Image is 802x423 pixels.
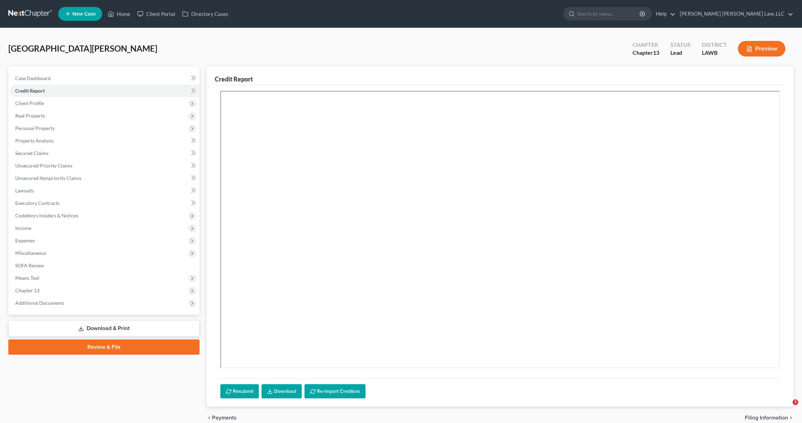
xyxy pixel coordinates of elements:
[15,275,39,281] span: Means Test
[702,41,727,49] div: District
[215,75,253,83] div: Credit Report
[738,41,785,57] button: Preview
[745,415,794,421] button: Filing Information chevron_right
[15,175,81,181] span: Unsecured Nonpriority Claims
[104,8,134,20] a: Home
[15,225,31,231] span: Income
[15,188,34,193] span: Lawsuits
[134,8,179,20] a: Client Portal
[10,172,200,184] a: Unsecured Nonpriority Claims
[793,399,798,405] span: 3
[788,415,794,421] i: chevron_right
[633,49,659,57] div: Chapter
[8,43,157,53] span: [GEOGRAPHIC_DATA][PERSON_NAME]
[15,163,72,169] span: Unsecured Priority Claims
[206,415,237,421] button: chevron_left Payments
[670,49,691,57] div: Lead
[15,100,44,106] span: Client Profile
[670,41,691,49] div: Status
[10,72,200,85] a: Case Dashboard
[10,159,200,172] a: Unsecured Priority Claims
[15,88,45,94] span: Credit Report
[15,238,35,243] span: Expenses
[206,415,212,421] i: chevron_left
[745,415,788,421] span: Filing Information
[15,75,51,81] span: Case Dashboard
[15,213,78,218] span: Codebtors Insiders & Notices
[10,135,200,147] a: Property Analysis
[15,200,60,206] span: Executory Contracts
[262,384,302,399] a: Download
[577,7,641,20] input: Search by name...
[15,250,46,256] span: Miscellaneous
[15,125,55,131] span: Personal Property
[15,262,44,268] span: SOFA Review
[15,287,39,293] span: Chapter 13
[72,11,96,17] span: New Case
[305,384,365,399] button: Re-Import Creditors
[15,113,45,119] span: Real Property
[15,150,49,156] span: Secured Claims
[8,320,200,337] a: Download & Print
[676,8,793,20] a: [PERSON_NAME] [PERSON_NAME] Law, LLC
[633,41,659,49] div: Chapter
[778,399,795,416] iframe: Intercom live chat
[702,49,727,57] div: LAWB
[220,384,259,399] button: Resubmit
[652,8,676,20] a: Help
[653,49,659,56] span: 13
[15,300,64,306] span: Additional Documents
[10,184,200,197] a: Lawsuits
[10,147,200,159] a: Secured Claims
[10,197,200,209] a: Executory Contracts
[15,138,54,144] span: Property Analysis
[10,85,200,97] a: Credit Report
[212,415,237,421] span: Payments
[10,259,200,272] a: SOFA Review
[179,8,232,20] a: Directory Cases
[8,339,200,355] a: Review & File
